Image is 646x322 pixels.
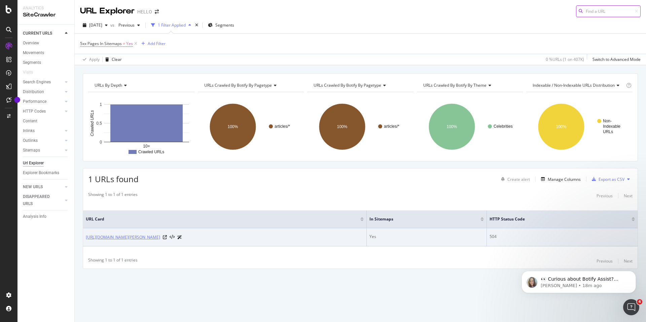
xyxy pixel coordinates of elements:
[23,108,46,115] div: HTTP Codes
[23,137,63,144] a: Outlinks
[198,97,304,156] svg: A chart.
[23,59,70,66] a: Segments
[23,160,70,167] a: Url Explorer
[23,108,63,115] a: HTTP Codes
[624,193,633,199] div: Next
[312,80,407,91] h4: URLs Crawled By Botify By pagetype
[158,22,186,28] div: 1 Filter Applied
[599,176,624,182] div: Export as CSV
[556,124,567,129] text: 100%
[597,193,613,199] div: Previous
[80,5,135,17] div: URL Explorer
[80,20,110,31] button: [DATE]
[95,82,122,88] span: URLs by Depth
[23,40,70,47] a: Overview
[23,193,63,207] a: DISAPPEARED URLS
[203,80,298,91] h4: URLs Crawled By Botify By pagetype
[148,41,166,46] div: Add Filter
[138,150,164,154] text: Crawled URLs
[576,5,641,17] input: Find a URL
[163,235,167,239] a: Visit Online Page
[494,124,513,129] text: Celebrities
[89,22,102,28] span: 2025 Aug. 10th
[86,216,359,222] span: URL Card
[369,216,470,222] span: In Sitemaps
[637,299,642,305] span: 4
[110,22,116,28] span: vs
[23,169,70,176] a: Explorer Bookmarks
[123,41,125,46] span: =
[88,173,139,185] span: 1 URLs found
[531,80,625,91] h4: Indexable / Non-Indexable URLs Distribution
[23,213,70,220] a: Analysis Info
[90,110,95,136] text: Crawled URLs
[498,174,530,185] button: Create alert
[23,184,63,191] a: NEW URLS
[23,59,41,66] div: Segments
[23,147,63,154] a: Sitemaps
[337,124,348,129] text: 100%
[139,40,166,48] button: Add Filter
[126,39,133,48] span: Yes
[170,235,175,240] button: View HTML Source
[194,22,200,29] div: times
[533,82,615,88] span: Indexable / Non-Indexable URLs distribution
[23,127,63,134] a: Inlinks
[23,49,44,56] div: Movements
[23,160,44,167] div: Url Explorer
[511,257,646,304] iframe: Intercom notifications message
[589,174,624,185] button: Export as CSV
[88,192,138,200] div: Showing 1 to 1 of 1 entries
[96,121,102,126] text: 0.5
[490,234,635,240] div: 504
[369,234,483,240] div: Yes
[490,216,621,222] span: HTTP Status Code
[23,30,52,37] div: CURRENT URLS
[100,140,102,145] text: 0
[507,176,530,182] div: Create alert
[624,192,633,200] button: Next
[307,97,414,156] svg: A chart.
[590,54,641,65] button: Switch to Advanced Mode
[155,9,159,14] div: arrow-right-arrow-left
[23,98,63,105] a: Performance
[23,118,37,125] div: Content
[23,213,46,220] div: Analysis Info
[116,22,135,28] span: Previous
[23,193,57,207] div: DISAPPEARED URLS
[23,49,70,56] a: Movements
[23,88,63,95] a: Distribution
[23,30,63,37] a: CURRENT URLS
[14,97,20,103] div: Tooltip anchor
[227,124,238,129] text: 100%
[417,97,523,156] svg: A chart.
[23,137,38,144] div: Outlinks
[23,5,69,11] div: Analytics
[423,82,487,88] span: URLs Crawled By Botify By theme
[100,102,102,107] text: 1
[23,79,51,86] div: Search Engines
[177,234,182,241] a: AI Url Details
[88,97,194,156] svg: A chart.
[23,118,70,125] a: Content
[603,119,612,123] text: Non-
[23,169,59,176] div: Explorer Bookmarks
[80,54,100,65] button: Apply
[80,41,122,46] span: 5xx Pages In Sitemaps
[603,129,613,134] text: URLs
[215,22,234,28] span: Segments
[148,20,194,31] button: 1 Filter Applied
[526,97,633,156] svg: A chart.
[116,20,143,31] button: Previous
[205,20,237,31] button: Segments
[446,124,457,129] text: 100%
[275,124,290,129] text: articles/*
[23,40,39,47] div: Overview
[23,88,44,95] div: Distribution
[137,8,152,15] div: HELLO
